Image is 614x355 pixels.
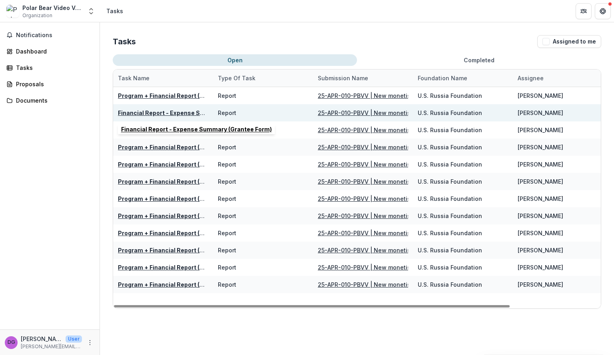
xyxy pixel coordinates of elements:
[118,212,241,219] a: Program + Financial Report (Grantee Form)
[86,3,97,19] button: Open entity switcher
[118,161,241,168] a: Program + Financial Report (Grantee Form)
[3,61,96,74] a: Tasks
[218,194,236,203] div: Report
[113,54,357,66] button: Open
[418,109,482,117] div: U.S. Russia Foundation
[6,5,19,18] img: Polar Bear Video Ventures (Inc)
[518,177,563,186] div: [PERSON_NAME]
[418,246,482,254] div: U.S. Russia Foundation
[418,263,482,272] div: U.S. Russia Foundation
[313,74,373,82] div: Submission Name
[85,338,95,347] button: More
[418,212,482,220] div: U.S. Russia Foundation
[3,29,96,42] button: Notifications
[16,96,90,105] div: Documents
[318,281,598,288] a: 25-APR-010-PBVV | New monetisation and revenue stream strategy for the Russian business media
[213,74,260,82] div: Type of Task
[418,143,482,151] div: U.S. Russia Foundation
[318,247,598,254] a: 25-APR-010-PBVV | New monetisation and revenue stream strategy for the Russian business media
[3,94,96,107] a: Documents
[113,69,213,87] div: Task Name
[357,54,601,66] button: Completed
[218,263,236,272] div: Report
[218,246,236,254] div: Report
[118,92,241,99] a: Program + Financial Report (Grantee Form)
[318,212,598,219] a: 25-APR-010-PBVV | New monetisation and revenue stream strategy for the Russian business media
[518,109,563,117] div: [PERSON_NAME]
[113,37,136,46] h2: Tasks
[318,230,598,236] a: 25-APR-010-PBVV | New monetisation and revenue stream strategy for the Russian business media
[218,212,236,220] div: Report
[3,77,96,91] a: Proposals
[118,178,241,185] a: Program + Financial Report (Grantee Form)
[118,281,241,288] u: Program + Financial Report (Grantee Form)
[518,91,563,100] div: [PERSON_NAME]
[218,280,236,289] div: Report
[213,69,313,87] div: Type of Task
[418,91,482,100] div: U.S. Russia Foundation
[118,247,241,254] a: Program + Financial Report (Grantee Form)
[413,69,513,87] div: Foundation Name
[318,178,598,185] a: 25-APR-010-PBVV | New monetisation and revenue stream strategy for the Russian business media
[318,144,598,151] a: 25-APR-010-PBVV | New monetisation and revenue stream strategy for the Russian business media
[518,194,563,203] div: [PERSON_NAME]
[518,229,563,237] div: [PERSON_NAME]
[218,160,236,169] div: Report
[16,32,93,39] span: Notifications
[313,69,413,87] div: Submission Name
[218,109,236,117] div: Report
[106,7,123,15] div: Tasks
[318,161,598,168] a: 25-APR-010-PBVV | New monetisation and revenue stream strategy for the Russian business media
[518,143,563,151] div: [PERSON_NAME]
[518,246,563,254] div: [PERSON_NAME]
[513,69,613,87] div: Assignee
[218,143,236,151] div: Report
[118,264,241,271] a: Program + Financial Report (Grantee Form)
[113,74,154,82] div: Task Name
[413,74,472,82] div: Foundation Name
[418,280,482,289] div: U.S. Russia Foundation
[318,264,598,271] u: 25-APR-010-PBVV | New monetisation and revenue stream strategy for the Russian business media
[118,144,241,151] a: Program + Financial Report (Grantee Form)
[318,92,598,99] a: 25-APR-010-PBVV | New monetisation and revenue stream strategy for the Russian business media
[3,45,96,58] a: Dashboard
[118,127,241,133] a: Program + Financial Report (Grantee Form)
[118,195,241,202] u: Program + Financial Report (Grantee Form)
[318,127,598,133] a: 25-APR-010-PBVV | New monetisation and revenue stream strategy for the Russian business media
[21,343,82,350] p: [PERSON_NAME][EMAIL_ADDRESS][DOMAIN_NAME]
[518,160,563,169] div: [PERSON_NAME]
[537,35,601,48] button: Assigned to me
[513,74,548,82] div: Assignee
[22,4,82,12] div: Polar Bear Video Ventures (Inc)
[16,80,90,88] div: Proposals
[16,47,90,56] div: Dashboard
[418,160,482,169] div: U.S. Russia Foundation
[418,194,482,203] div: U.S. Russia Foundation
[518,212,563,220] div: [PERSON_NAME]
[418,229,482,237] div: U.S. Russia Foundation
[318,195,598,202] a: 25-APR-010-PBVV | New monetisation and revenue stream strategy for the Russian business media
[66,335,82,343] p: User
[118,109,269,116] a: Financial Report - Expense Summary (Grantee Form)
[118,230,241,236] a: Program + Financial Report (Grantee Form)
[22,12,52,19] span: Organization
